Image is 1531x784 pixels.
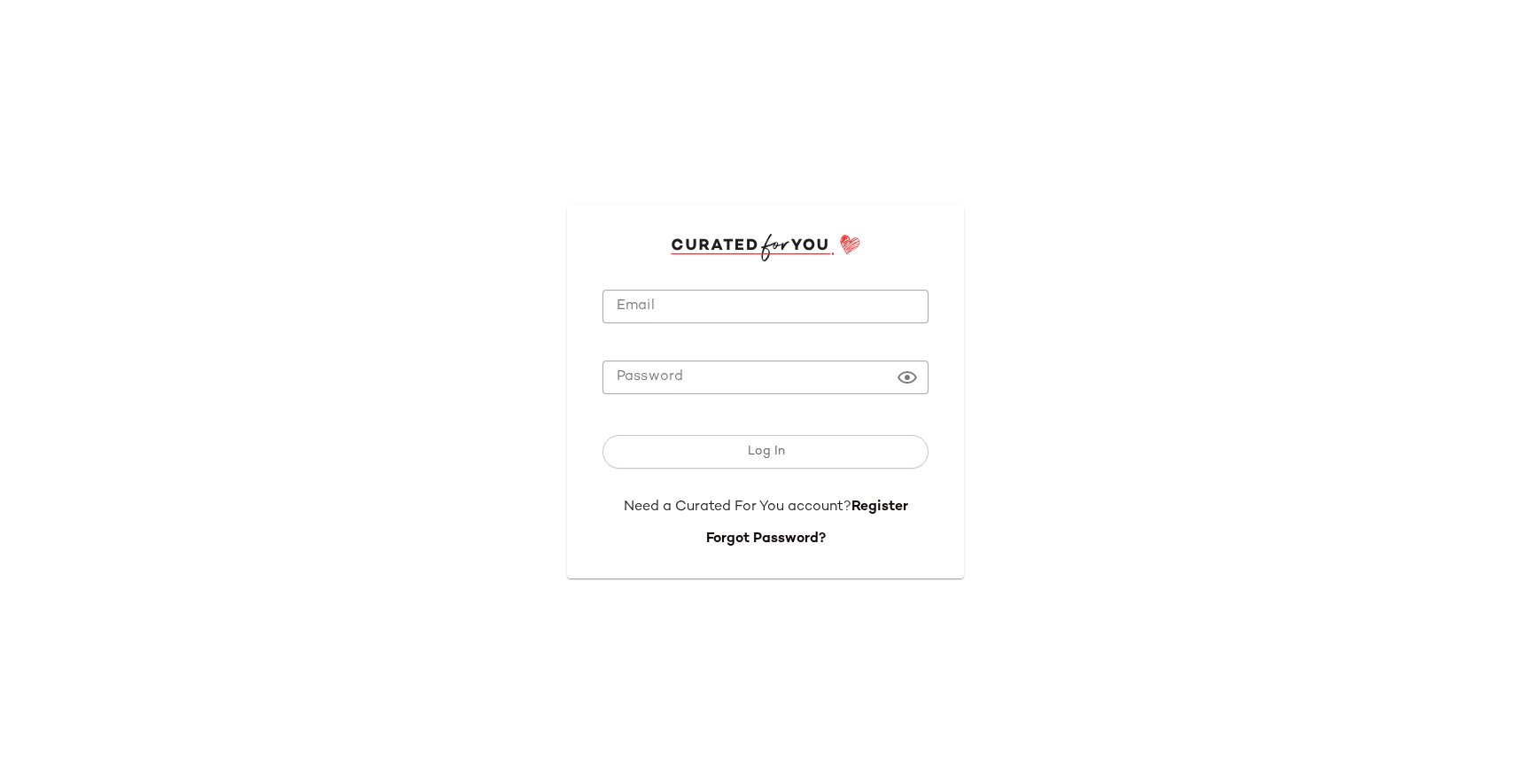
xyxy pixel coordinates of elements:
a: Register [851,500,908,515]
button: Log In [602,435,929,469]
span: Need a Curated For You account? [624,500,851,515]
a: Forgot Password? [706,532,826,547]
span: Log In [746,445,784,459]
img: cfy_login_logo.DGdB1djN.svg [671,234,861,260]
